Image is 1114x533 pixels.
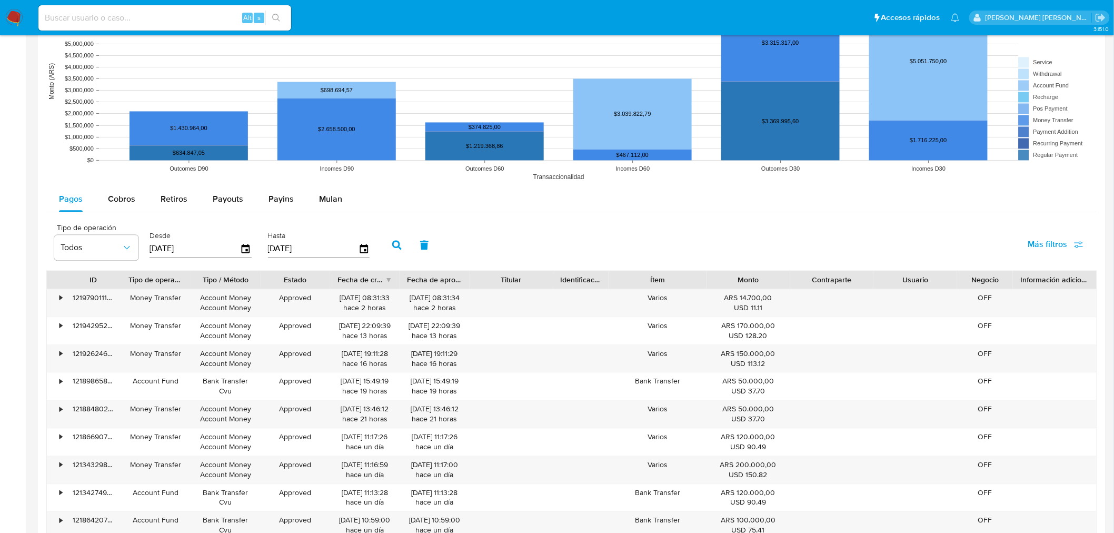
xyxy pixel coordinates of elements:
[265,11,287,25] button: search-icon
[951,13,960,22] a: Notificaciones
[257,13,261,23] span: s
[38,11,291,25] input: Buscar usuario o caso...
[1095,12,1106,23] a: Salir
[243,13,252,23] span: Alt
[881,12,940,23] span: Accesos rápidos
[986,13,1092,23] p: roberto.munoz@mercadolibre.com
[1093,25,1109,33] span: 3.151.0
